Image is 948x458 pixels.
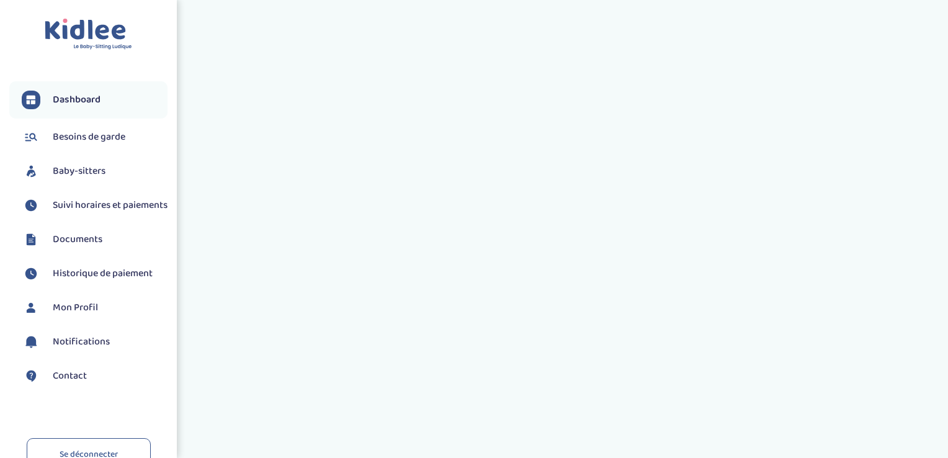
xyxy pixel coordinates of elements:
[22,367,40,385] img: contact.svg
[53,198,168,213] span: Suivi horaires et paiements
[53,130,125,145] span: Besoins de garde
[22,196,168,215] a: Suivi horaires et paiements
[53,300,98,315] span: Mon Profil
[22,196,40,215] img: suivihoraire.svg
[22,299,40,317] img: profil.svg
[22,91,40,109] img: dashboard.svg
[53,335,110,349] span: Notifications
[45,19,132,50] img: logo.svg
[22,333,168,351] a: Notifications
[22,162,40,181] img: babysitters.svg
[22,230,40,249] img: documents.svg
[53,92,101,107] span: Dashboard
[22,299,168,317] a: Mon Profil
[22,264,168,283] a: Historique de paiement
[22,128,40,146] img: besoin.svg
[22,367,168,385] a: Contact
[22,128,168,146] a: Besoins de garde
[53,266,153,281] span: Historique de paiement
[53,369,87,384] span: Contact
[22,230,168,249] a: Documents
[22,91,168,109] a: Dashboard
[22,264,40,283] img: suivihoraire.svg
[53,232,102,247] span: Documents
[22,162,168,181] a: Baby-sitters
[53,164,105,179] span: Baby-sitters
[22,333,40,351] img: notification.svg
